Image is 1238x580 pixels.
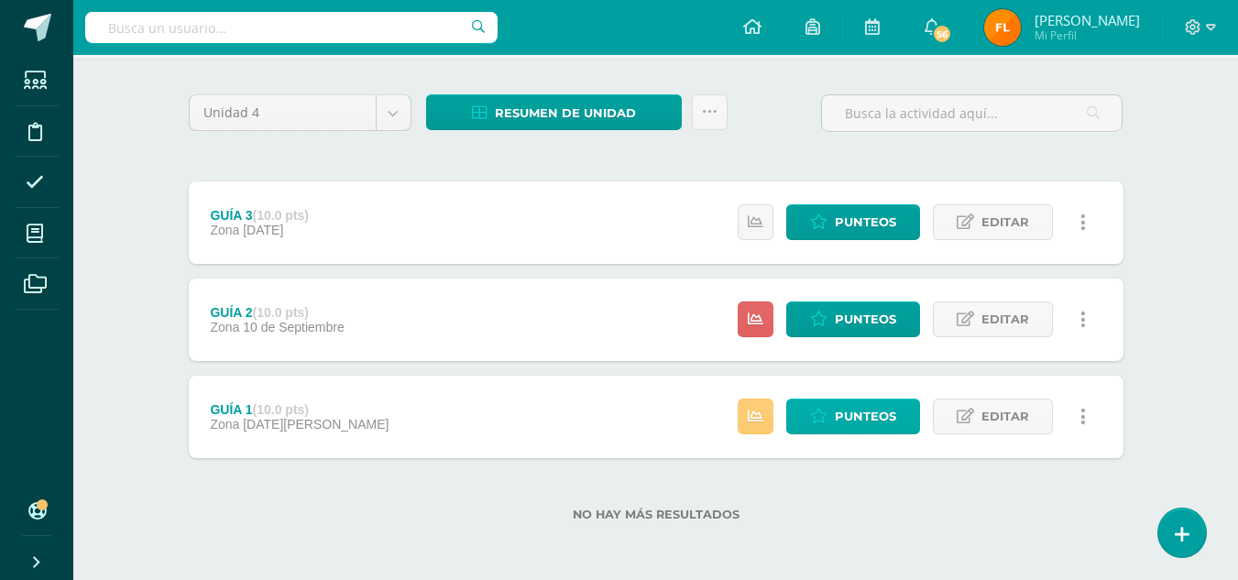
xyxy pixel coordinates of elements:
span: Punteos [835,399,896,433]
input: Busca un usuario... [85,12,498,43]
strong: (10.0 pts) [253,402,309,417]
span: Zona [210,417,239,432]
span: 10 de Septiembre [243,320,345,334]
strong: (10.0 pts) [253,208,309,223]
span: [DATE][PERSON_NAME] [243,417,389,432]
span: Editar [981,205,1029,239]
span: [PERSON_NAME] [1035,11,1140,29]
span: Editar [981,399,1029,433]
span: Zona [210,223,239,237]
label: No hay más resultados [189,508,1123,521]
div: GUÍA 2 [210,305,344,320]
span: Resumen de unidad [495,96,636,130]
a: Resumen de unidad [426,94,682,130]
a: Punteos [786,301,920,337]
span: Zona [210,320,239,334]
span: Punteos [835,205,896,239]
img: 25f6e6797fd9adb8834a93e250faf539.png [984,9,1021,46]
span: [DATE] [243,223,283,237]
strong: (10.0 pts) [253,305,309,320]
div: GUÍA 1 [210,402,389,417]
a: Punteos [786,204,920,240]
input: Busca la actividad aquí... [822,95,1122,131]
span: Punteos [835,302,896,336]
span: 56 [932,24,952,44]
span: Mi Perfil [1035,27,1140,43]
a: Punteos [786,399,920,434]
span: Editar [981,302,1029,336]
a: Unidad 4 [190,95,411,130]
span: Unidad 4 [203,95,362,130]
div: GUÍA 3 [210,208,309,223]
